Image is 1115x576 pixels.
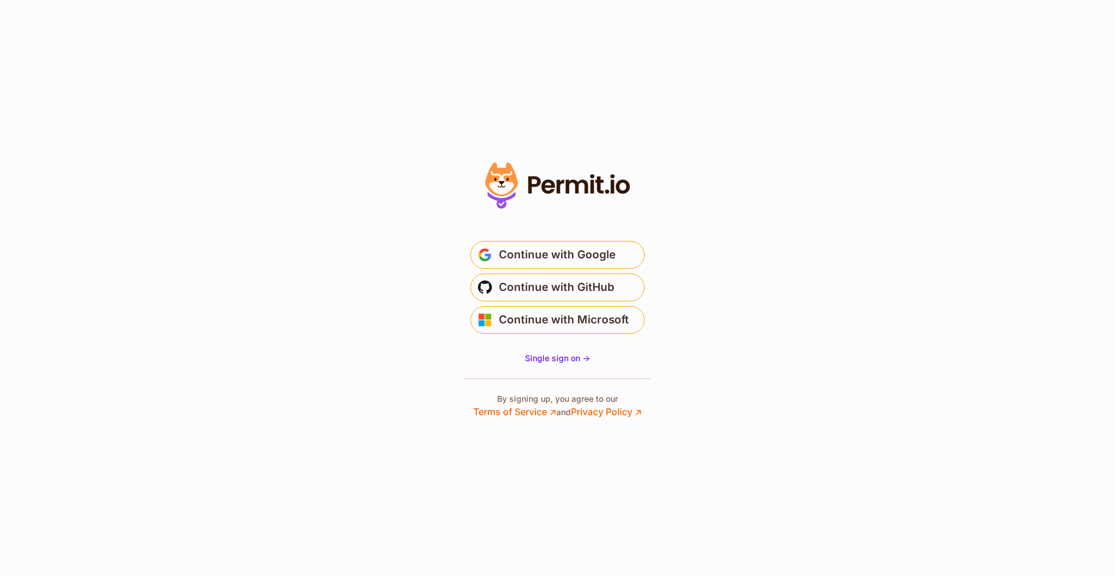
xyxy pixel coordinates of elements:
span: Single sign on -> [525,353,590,363]
button: Continue with GitHub [470,273,645,301]
a: Single sign on -> [525,352,590,364]
span: Continue with Microsoft [499,311,629,329]
a: Terms of Service ↗ [473,406,556,417]
a: Privacy Policy ↗ [571,406,642,417]
p: By signing up, you agree to our and [473,393,642,419]
span: Continue with GitHub [499,278,614,297]
button: Continue with Google [470,241,645,269]
span: Continue with Google [499,246,616,264]
button: Continue with Microsoft [470,306,645,334]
